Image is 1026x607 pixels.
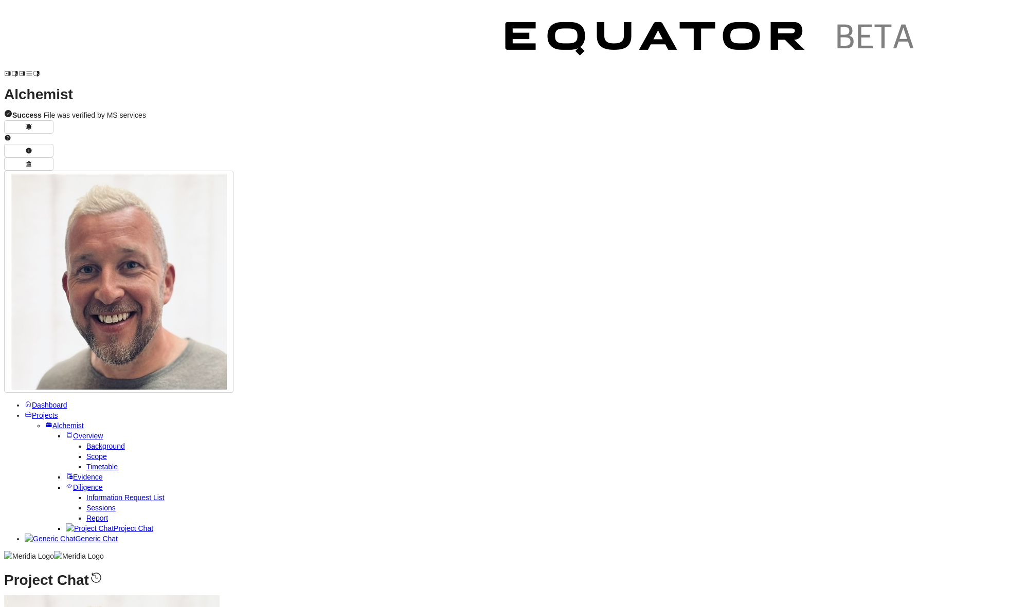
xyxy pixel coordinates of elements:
[12,111,146,119] span: File was verified by MS services
[66,523,114,534] img: Project Chat
[54,551,104,561] img: Meridia Logo
[86,463,118,471] a: Timetable
[86,514,108,522] a: Report
[73,483,103,491] span: Diligence
[114,524,153,532] span: Project Chat
[32,401,67,409] span: Dashboard
[66,432,103,440] a: Overview
[73,473,103,481] span: Evidence
[4,571,1022,585] h1: Project Chat
[45,421,84,430] a: Alchemist
[66,483,103,491] a: Diligence
[4,89,1022,100] h1: Alchemist
[25,411,58,419] a: Projects
[25,534,75,544] img: Generic Chat
[25,401,67,409] a: Dashboard
[52,421,84,430] span: Alchemist
[4,551,54,561] img: Meridia Logo
[86,452,107,461] a: Scope
[66,524,153,532] a: Project ChatProject Chat
[86,504,116,512] a: Sessions
[86,442,125,450] a: Background
[86,493,165,502] a: Information Request List
[75,535,117,543] span: Generic Chat
[11,174,227,390] img: Profile Icon
[73,432,103,440] span: Overview
[12,111,42,119] strong: Success
[66,473,103,481] a: Evidence
[32,411,58,419] span: Projects
[40,4,488,77] img: Customer Logo
[25,535,118,543] a: Generic ChatGeneric Chat
[488,4,935,77] img: Customer Logo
